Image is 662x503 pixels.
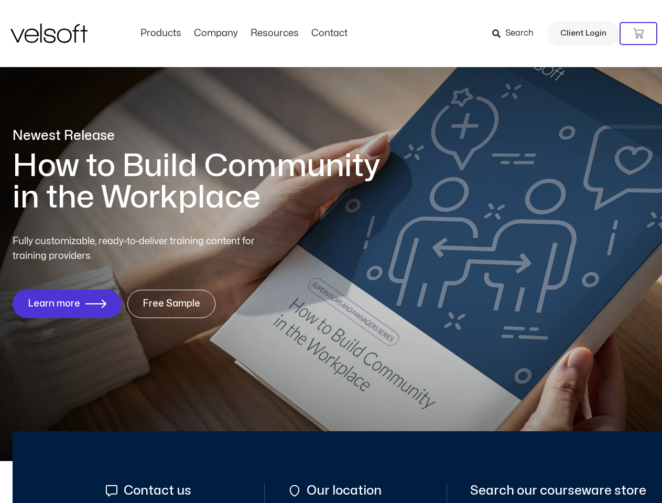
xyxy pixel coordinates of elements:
[188,28,244,39] a: CompanyMenu Toggle
[127,290,215,318] a: Free Sample
[134,28,188,39] a: ProductsMenu Toggle
[304,484,382,498] span: Our location
[560,27,606,40] span: Client Login
[134,28,354,39] nav: Menu
[505,27,534,40] span: Search
[244,28,305,39] a: ResourcesMenu Toggle
[305,28,354,39] a: ContactMenu Toggle
[492,25,541,42] a: Search
[13,127,395,145] p: Newest Release
[13,290,122,318] a: Learn more
[13,234,274,264] p: Fully customizable, ready-to-deliver training content for training providers.
[10,24,88,43] img: Velsoft Training Materials
[121,484,191,498] span: Contact us
[547,21,620,46] a: Client Login
[28,299,80,309] span: Learn more
[143,299,200,309] span: Free Sample
[13,150,395,213] h1: How to Build Community in the Workplace
[470,484,646,498] span: Search our courseware store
